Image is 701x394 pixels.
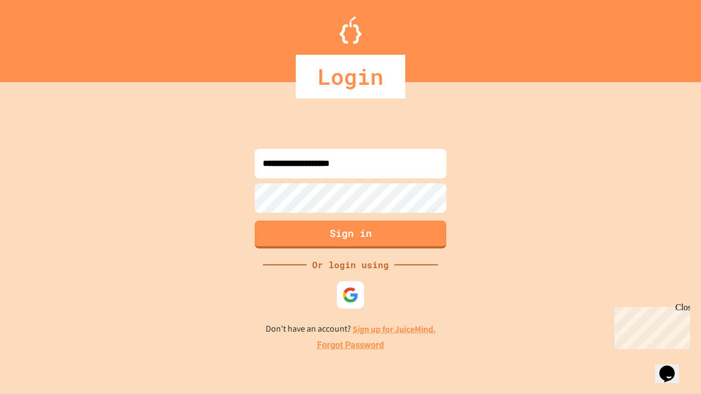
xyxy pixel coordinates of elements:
div: Chat with us now!Close [4,4,76,69]
div: Login [296,55,405,99]
img: google-icon.svg [342,287,359,303]
div: Or login using [307,258,394,271]
a: Sign up for JuiceMind. [353,323,436,335]
iframe: chat widget [655,350,690,383]
a: Forgot Password [317,339,384,352]
iframe: chat widget [610,303,690,349]
p: Don't have an account? [266,322,436,336]
img: Logo.svg [340,16,361,44]
button: Sign in [255,221,446,248]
